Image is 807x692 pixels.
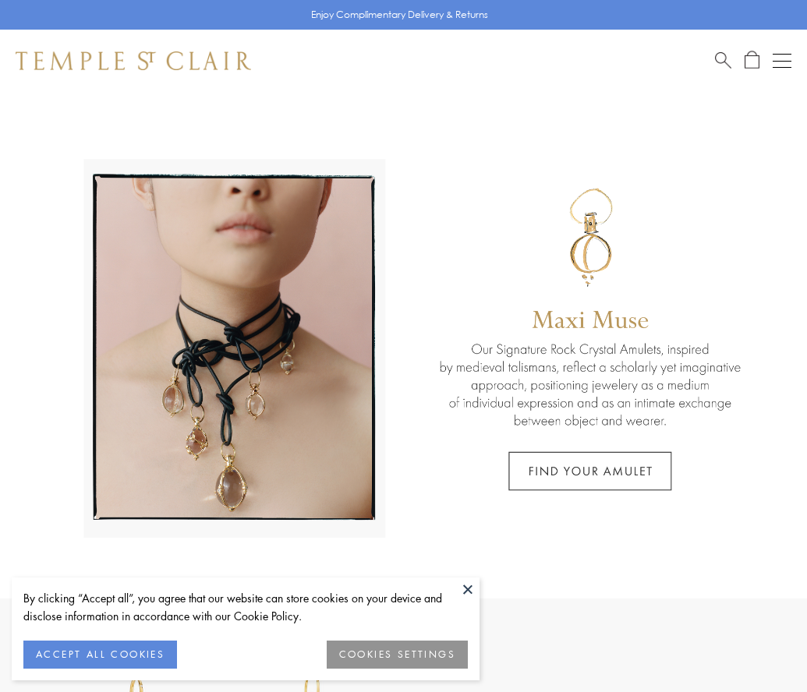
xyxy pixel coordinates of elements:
img: Temple St. Clair [16,51,251,70]
a: Search [715,51,731,70]
p: Enjoy Complimentary Delivery & Returns [311,7,488,23]
div: By clicking “Accept all”, you agree that our website can store cookies on your device and disclos... [23,589,468,625]
button: ACCEPT ALL COOKIES [23,641,177,669]
button: COOKIES SETTINGS [327,641,468,669]
a: Open Shopping Bag [745,51,759,70]
button: Open navigation [773,51,791,70]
